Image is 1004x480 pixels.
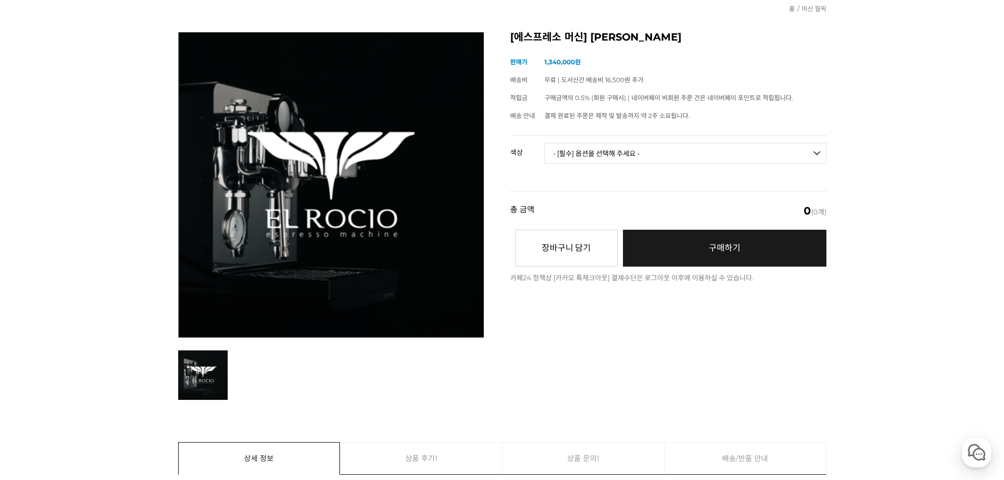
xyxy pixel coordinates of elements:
a: 배송/반품 안내 [665,443,826,474]
div: 카페24 정책상 [카카오 톡체크아웃] 결제수단은 로그아웃 이후에 이용하실 수 있습니다. [510,275,826,281]
a: 홈 [3,334,70,360]
strong: 총 금액 [510,205,534,216]
img: 엘로치오 마누스S [178,32,484,338]
span: 1 [435,443,437,474]
a: 홈 [789,5,795,13]
span: 판매가 [510,58,528,66]
h2: [에스프레소 머신] [PERSON_NAME] [510,32,826,43]
span: 적립금 [510,94,528,102]
a: 상세 정보 [179,443,340,474]
span: 무료 | 도서산간 배송비 16,500원 추가 [544,76,644,84]
span: 구매하기 [709,243,740,253]
span: 대화 [96,350,109,359]
span: 배송비 [510,76,528,84]
span: 구매금액의 0.5% (회원 구매시) | 네이버페이 비회원 주문 건은 네이버페이 포인트로 적립됩니다. [544,94,793,102]
a: 상품 후기1 [340,443,502,474]
a: 대화 [70,334,136,360]
button: 장바구니 담기 [515,230,618,267]
a: 구매하기 [623,230,826,267]
strong: 1,340,000원 [544,58,581,66]
span: 결제 완료된 주문은 제작 및 발송까지 약 2주 소요됩니다. [544,112,690,120]
span: 1 [597,443,599,474]
span: 설정 [163,350,176,358]
th: 색상 [510,136,544,160]
em: 0 [804,204,811,217]
a: 머신 월픽 [802,5,826,13]
a: 설정 [136,334,202,360]
a: 상품 문의1 [503,443,665,474]
span: 홈 [33,350,40,358]
span: (0개) [804,205,826,216]
span: 배송 안내 [510,112,535,120]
